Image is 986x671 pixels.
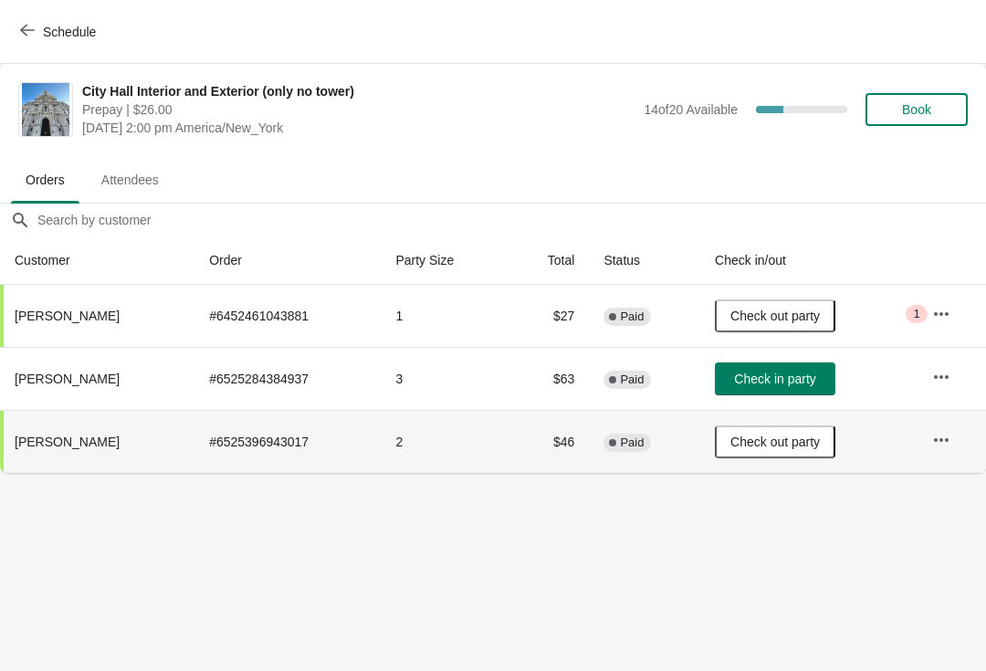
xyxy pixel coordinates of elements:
[715,299,835,332] button: Check out party
[589,236,700,285] th: Status
[620,309,644,324] span: Paid
[715,362,835,395] button: Check in party
[700,236,918,285] th: Check in/out
[82,100,635,119] span: Prepay | $26.00
[194,347,381,410] td: # 6525284384937
[194,285,381,347] td: # 6452461043881
[381,285,508,347] td: 1
[620,372,644,387] span: Paid
[730,435,820,449] span: Check out party
[15,309,120,323] span: [PERSON_NAME]
[194,410,381,473] td: # 6525396943017
[644,102,738,117] span: 14 of 20 Available
[37,204,986,236] input: Search by customer
[15,435,120,449] span: [PERSON_NAME]
[9,16,110,48] button: Schedule
[381,236,508,285] th: Party Size
[11,163,79,196] span: Orders
[508,347,589,410] td: $63
[15,372,120,386] span: [PERSON_NAME]
[22,83,70,136] img: City Hall Interior and Exterior (only no tower)
[734,372,815,386] span: Check in party
[381,410,508,473] td: 2
[194,236,381,285] th: Order
[508,410,589,473] td: $46
[902,102,931,117] span: Book
[730,309,820,323] span: Check out party
[82,82,635,100] span: City Hall Interior and Exterior (only no tower)
[87,163,173,196] span: Attendees
[865,93,968,126] button: Book
[82,119,635,137] span: [DATE] 2:00 pm America/New_York
[620,435,644,450] span: Paid
[913,307,919,321] span: 1
[381,347,508,410] td: 3
[43,25,96,39] span: Schedule
[508,236,589,285] th: Total
[508,285,589,347] td: $27
[715,425,835,458] button: Check out party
